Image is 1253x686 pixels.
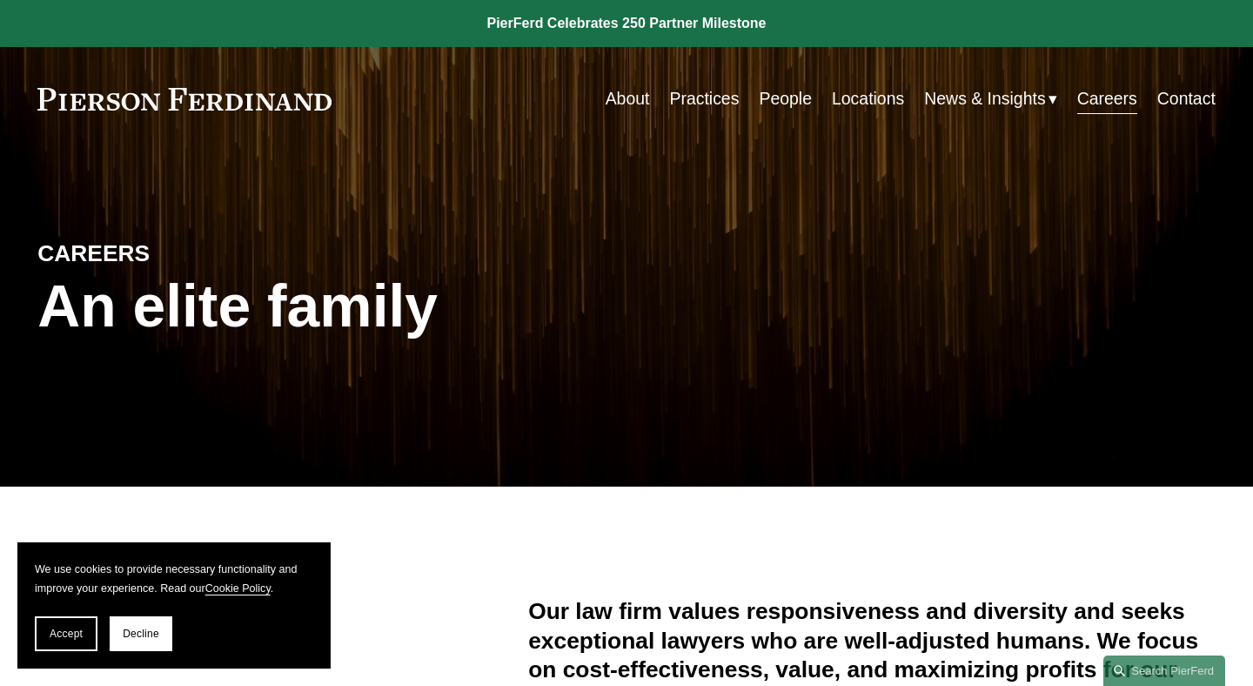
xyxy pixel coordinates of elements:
[1157,82,1216,116] a: Contact
[832,82,904,116] a: Locations
[110,616,172,651] button: Decline
[37,272,626,340] h1: An elite family
[1103,656,1225,686] a: Search this site
[205,582,271,595] a: Cookie Policy
[1077,82,1137,116] a: Careers
[759,82,812,116] a: People
[669,82,739,116] a: Practices
[17,542,331,669] section: Cookie banner
[123,628,159,640] span: Decline
[35,616,97,651] button: Accept
[37,239,332,268] h4: CAREERS
[50,628,83,640] span: Accept
[924,84,1045,114] span: News & Insights
[35,560,313,599] p: We use cookies to provide necessary functionality and improve your experience. Read our .
[924,82,1056,116] a: folder dropdown
[606,82,650,116] a: About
